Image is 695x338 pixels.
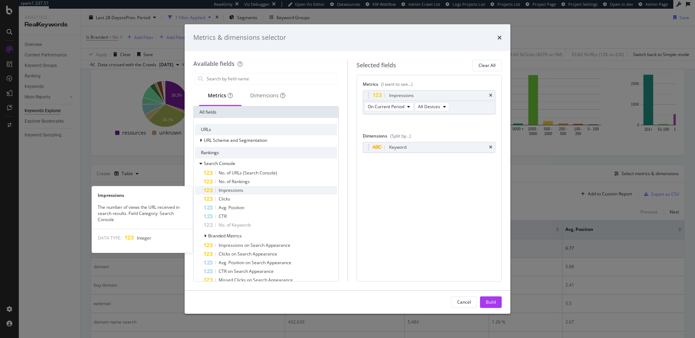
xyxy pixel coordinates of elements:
div: Dimensions [363,133,496,142]
span: Missed Clicks on Search Appearance [219,277,293,283]
span: Clicks [219,196,230,202]
button: Build [480,296,502,308]
span: URL Scheme and Segmentation [204,137,267,143]
span: Clicks on Search Appearance [219,251,277,257]
div: Dimensions [250,92,285,99]
div: Metrics [363,81,496,90]
div: (Split by...) [390,133,411,139]
span: Avg. Position [219,204,244,211]
span: No. of URLs (Search Console) [219,170,277,176]
input: Search by field name [206,73,337,84]
div: Keyword [389,144,407,151]
span: Impressions on Search Appearance [219,242,290,248]
span: No. of Keywords [219,222,251,228]
button: Clear All [472,60,502,71]
div: times [489,145,492,149]
span: Search Console [204,160,235,166]
div: Impressions [389,92,414,99]
button: Cancel [451,296,477,308]
div: (I want to see...) [381,81,413,87]
button: All Devices [415,102,449,111]
div: Metrics & dimensions selector [193,33,286,42]
div: Impressions [92,192,193,198]
span: On Current Period [368,103,404,110]
div: The number of views the URL received in search results. Field Category: Search Console [92,204,193,223]
div: Clear All [479,62,496,68]
div: times [497,33,502,42]
div: URLs [195,124,337,135]
span: All Devices [418,103,440,110]
div: ImpressionstimesOn Current PeriodAll Devices [363,90,496,114]
div: All fields [194,106,338,118]
div: Rankings [195,147,337,159]
span: Branded Metrics [208,233,242,239]
span: CTR on Search Appearance [219,268,274,274]
div: Keywordtimes [363,142,496,153]
span: No. of Rankings [219,178,250,185]
span: Impressions [219,187,243,193]
span: CTR [219,213,227,219]
div: Selected fields [357,61,396,69]
div: modal [185,24,510,314]
button: On Current Period [365,102,413,111]
div: Cancel [457,299,471,305]
div: Metrics [208,92,233,99]
div: Build [486,299,496,305]
span: Avg. Position on Search Appearance [219,259,291,266]
div: Available fields [193,60,235,68]
div: times [489,93,492,98]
